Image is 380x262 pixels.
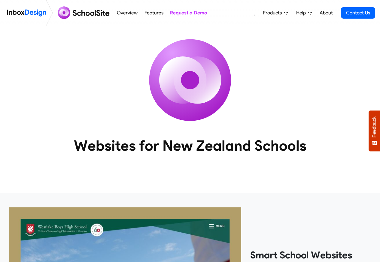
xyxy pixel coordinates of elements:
[136,26,244,134] img: icon_schoolsite.svg
[55,6,114,20] img: schoolsite logo
[168,7,208,19] a: Request a Demo
[318,7,334,19] a: About
[296,9,308,17] span: Help
[115,7,139,19] a: Overview
[372,116,377,137] span: Feedback
[369,110,380,151] button: Feedback - Show survey
[143,7,165,19] a: Features
[250,249,371,261] heading: Smart School Websites
[294,7,315,19] a: Help
[263,9,284,17] span: Products
[260,7,290,19] a: Products
[47,137,333,155] heading: Websites for New Zealand Schools
[341,7,375,19] a: Contact Us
